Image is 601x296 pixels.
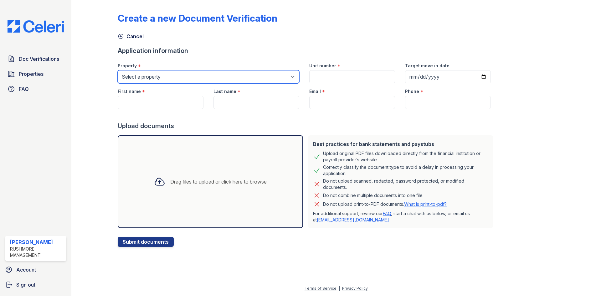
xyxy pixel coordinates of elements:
label: Phone [405,88,419,95]
div: Application information [118,46,496,55]
div: Drag files to upload or click here to browse [170,178,267,185]
div: Upload original PDF files downloaded directly from the financial institution or payroll provider’... [323,150,488,163]
div: Correctly classify the document type to avoid a delay in processing your application. [323,164,488,177]
div: Best practices for bank statements and paystubs [313,140,488,148]
span: Account [16,266,36,273]
img: CE_Logo_Blue-a8612792a0a2168367f1c8372b55b34899dd931a85d93a1a3d3e32e68fde9ad4.png [3,20,69,33]
a: FAQ [5,83,66,95]
div: [PERSON_NAME] [10,238,64,246]
a: Doc Verifications [5,53,66,65]
label: Unit number [309,63,336,69]
button: Submit documents [118,237,174,247]
a: Sign out [3,278,69,291]
div: Rushmore Management [10,246,64,258]
span: Sign out [16,281,35,288]
p: For additional support, review our , start a chat with us below, or email us at [313,210,488,223]
div: Do not combine multiple documents into one file. [323,192,424,199]
label: Last name [213,88,236,95]
p: Do not upload print-to-PDF documents. [323,201,447,207]
label: Target move in date [405,63,449,69]
a: What is print-to-pdf? [404,201,447,207]
a: Cancel [118,33,144,40]
label: First name [118,88,141,95]
span: FAQ [19,85,29,93]
label: Email [309,88,321,95]
a: Terms of Service [305,286,336,291]
span: Properties [19,70,44,78]
div: | [339,286,340,291]
div: Create a new Document Verification [118,13,277,24]
a: Properties [5,68,66,80]
div: Do not upload scanned, redacted, password protected, or modified documents. [323,178,488,190]
a: Account [3,263,69,276]
a: [EMAIL_ADDRESS][DOMAIN_NAME] [317,217,389,222]
div: Upload documents [118,122,496,130]
a: FAQ [383,211,391,216]
a: Privacy Policy [342,286,368,291]
span: Doc Verifications [19,55,59,63]
label: Property [118,63,137,69]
